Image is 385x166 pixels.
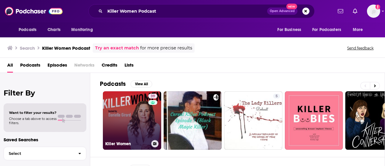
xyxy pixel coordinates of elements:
a: PodcastsView All [100,80,152,88]
h3: Search [20,45,35,51]
span: More [353,26,363,34]
div: 0 [216,94,219,147]
span: For Business [277,26,301,34]
button: open menu [349,24,371,36]
button: open menu [308,24,350,36]
span: For Podcasters [312,26,341,34]
button: Select [4,147,86,160]
h2: Podcasts [100,80,126,88]
a: Credits [102,60,117,73]
h3: Killer Women Podcast [42,45,90,51]
button: Send feedback [345,45,375,51]
button: Open AdvancedNew [267,8,297,15]
button: Show profile menu [367,5,380,18]
a: Lists [125,60,134,73]
span: Podcasts [19,26,36,34]
button: open menu [67,24,100,36]
p: Saved Searches [4,137,86,143]
a: All [7,60,13,73]
a: Try an exact match [95,45,139,52]
span: 39 [151,93,155,99]
input: Search podcasts, credits, & more... [105,6,267,16]
a: 39 [148,94,157,99]
button: open menu [14,24,44,36]
span: Networks [74,60,94,73]
span: Monitoring [71,26,93,34]
a: 5 [273,94,280,99]
a: Show notifications dropdown [335,6,346,16]
a: 5 [224,91,282,150]
span: Want to filter your results? [9,111,57,115]
span: Choose a tab above to access filters. [9,117,57,125]
button: View All [131,80,152,88]
a: Episodes [48,60,67,73]
a: 39Killer Women [103,91,161,150]
div: Search podcasts, credits, & more... [88,4,315,18]
h2: Filter By [4,89,86,97]
span: New [286,4,297,9]
span: for more precise results [140,45,192,52]
span: Open Advanced [270,10,295,13]
a: Charts [44,24,64,36]
a: Show notifications dropdown [350,6,360,16]
span: Logged in as sierra.swanson [367,5,380,18]
a: Podcasts [20,60,40,73]
svg: Add a profile image [375,5,380,9]
span: Select [4,152,73,155]
span: 5 [276,93,278,99]
a: 0 [164,91,222,150]
h3: Killer Women [105,141,149,146]
button: open menu [273,24,309,36]
img: Podchaser - Follow, Share and Rate Podcasts [5,5,63,17]
img: User Profile [367,5,380,18]
span: Charts [48,26,60,34]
